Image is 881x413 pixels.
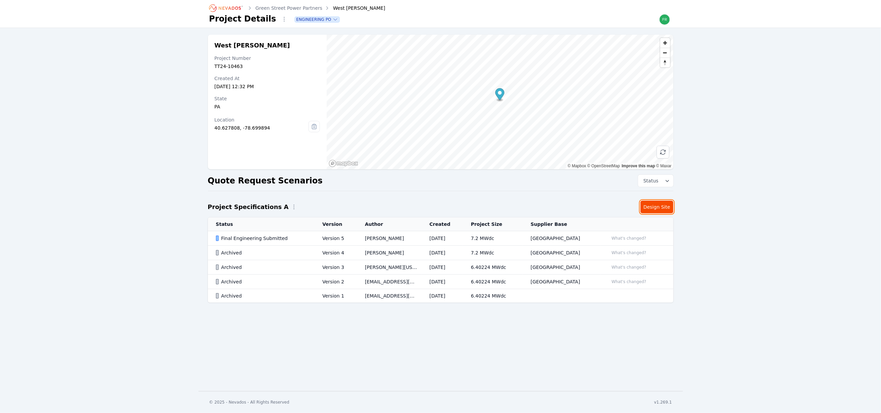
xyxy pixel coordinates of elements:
h2: West [PERSON_NAME] [215,41,320,49]
h2: Quote Request Scenarios [208,175,323,186]
td: [PERSON_NAME] [357,231,421,246]
div: Final Engineering Submitted [216,235,311,242]
td: 6.40224 MWdc [463,289,523,303]
div: Archived [216,292,311,299]
button: What's changed? [609,249,649,256]
td: 7.2 MWdc [463,246,523,260]
td: 7.2 MWdc [463,231,523,246]
td: Version 5 [314,231,357,246]
div: 40.627808, -78.699894 [215,125,309,131]
button: What's changed? [609,235,649,242]
th: Project Size [463,217,523,231]
div: Created At [215,75,320,82]
td: [DATE] [421,246,463,260]
td: Version 3 [314,260,357,275]
th: Supplier Base [523,217,601,231]
a: Design Site [640,201,673,213]
nav: Breadcrumb [209,3,386,13]
td: [DATE] [421,260,463,275]
td: Version 2 [314,275,357,289]
a: OpenStreetMap [587,164,620,168]
tr: ArchivedVersion 3[PERSON_NAME][US_STATE][DATE]6.40224 MWdc[GEOGRAPHIC_DATA]What's changed? [208,260,673,275]
img: frida.manzo@nevados.solar [659,14,670,25]
td: [GEOGRAPHIC_DATA] [523,260,601,275]
a: Mapbox [568,164,586,168]
td: 6.40224 MWdc [463,260,523,275]
td: [GEOGRAPHIC_DATA] [523,275,601,289]
th: Author [357,217,421,231]
td: [EMAIL_ADDRESS][DOMAIN_NAME] [357,275,421,289]
span: Status [641,177,659,184]
div: © 2025 - Nevados - All Rights Reserved [209,400,290,405]
td: Version 1 [314,289,357,303]
th: Status [208,217,315,231]
a: Mapbox homepage [329,160,358,167]
td: Version 4 [314,246,357,260]
td: [DATE] [421,289,463,303]
div: Location [215,116,309,123]
td: [DATE] [421,275,463,289]
button: Status [638,175,673,187]
button: Zoom in [660,38,670,48]
a: Improve this map [622,164,655,168]
div: Archived [216,249,311,256]
button: What's changed? [609,278,649,285]
td: [GEOGRAPHIC_DATA] [523,231,601,246]
h2: Project Specifications A [208,202,289,212]
div: TT24-10463 [215,63,320,70]
div: v1.269.1 [654,400,672,405]
td: [EMAIL_ADDRESS][DOMAIN_NAME] [357,289,421,303]
td: [PERSON_NAME][US_STATE] [357,260,421,275]
tr: ArchivedVersion 2[EMAIL_ADDRESS][DOMAIN_NAME][DATE]6.40224 MWdc[GEOGRAPHIC_DATA]What's changed? [208,275,673,289]
canvas: Map [327,35,673,169]
tr: Final Engineering SubmittedVersion 5[PERSON_NAME][DATE]7.2 MWdc[GEOGRAPHIC_DATA]What's changed? [208,231,673,246]
div: Archived [216,278,311,285]
td: [PERSON_NAME] [357,246,421,260]
td: [DATE] [421,231,463,246]
button: Reset bearing to north [660,58,670,67]
td: 6.40224 MWdc [463,275,523,289]
td: [GEOGRAPHIC_DATA] [523,246,601,260]
th: Created [421,217,463,231]
div: PA [215,103,320,110]
div: State [215,95,320,102]
a: Green Street Power Partners [256,5,323,11]
tr: ArchivedVersion 1[EMAIL_ADDRESS][DOMAIN_NAME][DATE]6.40224 MWdc [208,289,673,303]
a: Maxar [656,164,672,168]
h1: Project Details [209,13,276,24]
tr: ArchivedVersion 4[PERSON_NAME][DATE]7.2 MWdc[GEOGRAPHIC_DATA]What's changed? [208,246,673,260]
div: [DATE] 12:32 PM [215,83,320,90]
div: West [PERSON_NAME] [324,5,385,11]
button: What's changed? [609,264,649,271]
th: Version [314,217,357,231]
button: Engineering PO [295,17,339,22]
div: Project Number [215,55,320,62]
button: Zoom out [660,48,670,58]
div: Archived [216,264,311,271]
div: Map marker [495,88,505,102]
